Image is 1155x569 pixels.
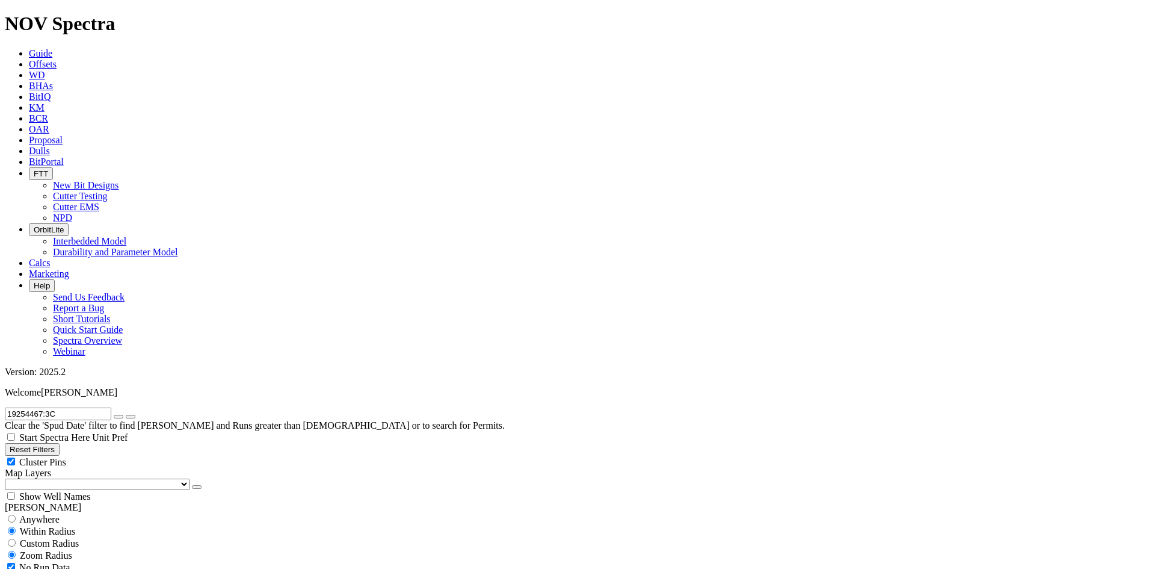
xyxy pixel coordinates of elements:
span: Anywhere [19,514,60,524]
a: Cutter Testing [53,191,108,201]
span: Zoom Radius [20,550,72,561]
a: KM [29,102,45,113]
button: Help [29,279,55,292]
span: Help [34,281,50,290]
span: Unit Pref [92,432,128,443]
div: Version: 2025.2 [5,367,1150,378]
h1: NOV Spectra [5,13,1150,35]
div: [PERSON_NAME] [5,502,1150,513]
button: OrbitLite [29,223,69,236]
a: Offsets [29,59,57,69]
input: Start Spectra Here [7,433,15,441]
button: FTT [29,167,53,180]
span: Show Well Names [19,491,90,502]
a: BitPortal [29,157,64,167]
a: Report a Bug [53,303,104,313]
a: Webinar [53,346,85,356]
a: Send Us Feedback [53,292,125,302]
span: Start Spectra Here [19,432,90,443]
a: Interbedded Model [53,236,126,246]
a: Dulls [29,146,50,156]
a: Durability and Parameter Model [53,247,178,257]
a: Cutter EMS [53,202,99,212]
button: Reset Filters [5,443,60,456]
span: [PERSON_NAME] [41,387,117,397]
a: Guide [29,48,52,58]
a: Marketing [29,269,69,279]
a: Spectra Overview [53,335,122,346]
a: Short Tutorials [53,314,111,324]
a: BCR [29,113,48,123]
p: Welcome [5,387,1150,398]
a: NPD [53,213,72,223]
span: Within Radius [20,526,75,536]
input: Search [5,408,111,420]
span: Cluster Pins [19,457,66,467]
a: OAR [29,124,49,134]
a: BitIQ [29,92,51,102]
span: OrbitLite [34,225,64,234]
span: Clear the 'Spud Date' filter to find [PERSON_NAME] and Runs greater than [DEMOGRAPHIC_DATA] or to... [5,420,505,431]
a: Proposal [29,135,63,145]
a: BHAs [29,81,53,91]
a: New Bit Designs [53,180,119,190]
a: Calcs [29,258,51,268]
a: WD [29,70,45,80]
span: Custom Radius [20,538,79,549]
a: Quick Start Guide [53,325,123,335]
span: Map Layers [5,468,51,478]
span: FTT [34,169,48,178]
